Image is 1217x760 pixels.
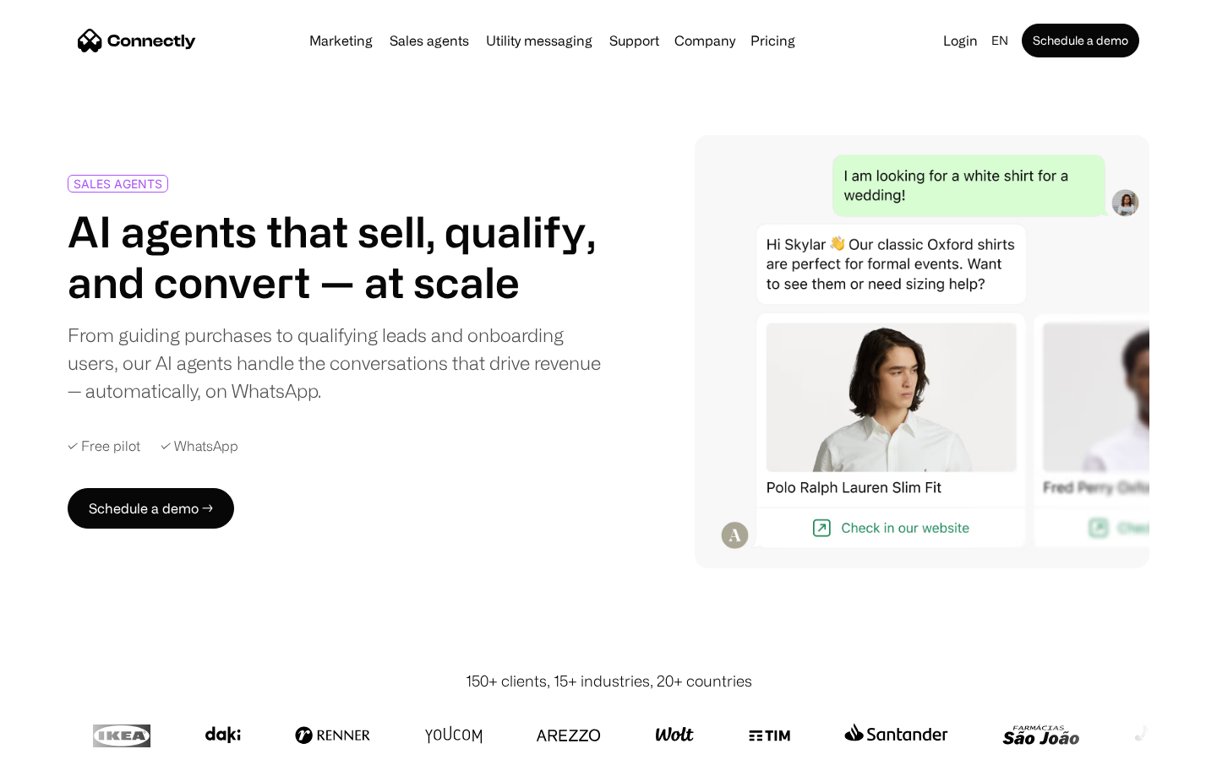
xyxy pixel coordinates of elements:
[603,34,666,47] a: Support
[383,34,476,47] a: Sales agents
[466,670,752,692] div: 150+ clients, 15+ industries, 20+ countries
[985,29,1018,52] div: en
[674,29,735,52] div: Company
[161,438,238,454] div: ✓ WhatsApp
[78,28,196,53] a: home
[669,29,740,52] div: Company
[479,34,599,47] a: Utility messaging
[74,177,162,190] div: SALES AGENTS
[303,34,379,47] a: Marketing
[68,488,234,529] a: Schedule a demo →
[991,29,1008,52] div: en
[1022,24,1139,57] a: Schedule a demo
[936,29,985,52] a: Login
[744,34,802,47] a: Pricing
[68,321,602,404] div: From guiding purchases to qualifying leads and onboarding users, our AI agents handle the convers...
[68,438,140,454] div: ✓ Free pilot
[34,730,101,754] ul: Language list
[68,206,602,307] h1: AI agents that sell, qualify, and convert — at scale
[17,729,101,754] aside: Language selected: English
